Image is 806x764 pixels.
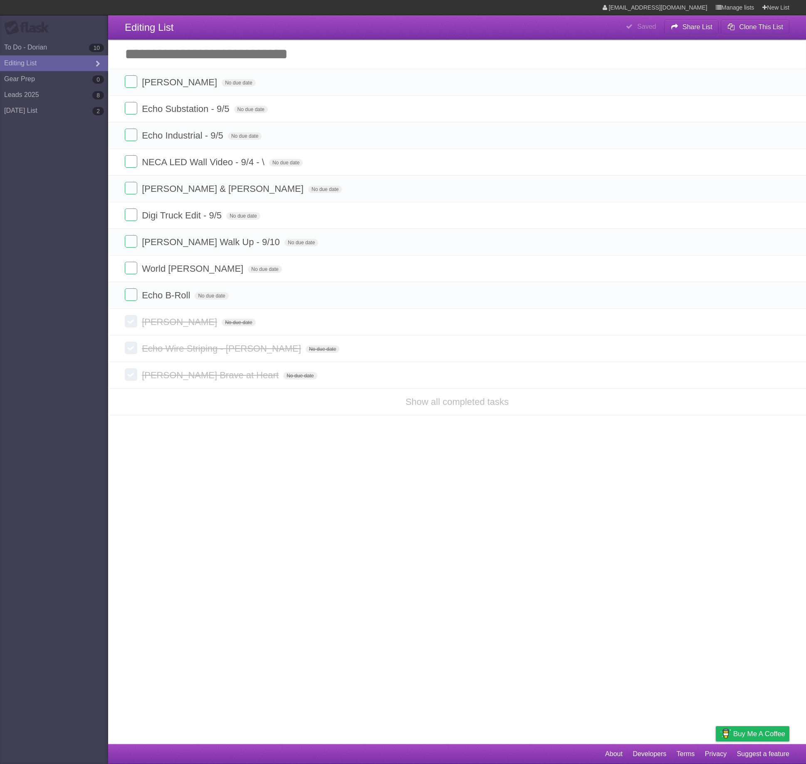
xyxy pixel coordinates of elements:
[142,184,306,194] span: [PERSON_NAME] & [PERSON_NAME]
[633,746,666,762] a: Developers
[142,290,192,300] span: Echo B-Roll
[89,44,104,52] b: 10
[125,155,137,168] label: Done
[306,345,339,353] span: No due date
[222,79,255,87] span: No due date
[125,208,137,221] label: Done
[125,368,137,381] label: Done
[405,397,509,407] a: Show all completed tasks
[125,102,137,114] label: Done
[705,746,727,762] a: Privacy
[142,104,231,114] span: Echo Substation - 9/5
[142,77,219,87] span: [PERSON_NAME]
[677,746,695,762] a: Terms
[4,20,54,35] div: Flask
[142,157,267,167] : NECA LED Wall Video - 9/4 - \
[125,288,137,301] label: Done
[92,107,104,115] b: 2
[721,20,789,35] button: Clone This List
[234,106,268,113] span: No due date
[142,317,219,327] span: [PERSON_NAME]
[682,23,712,30] b: Share List
[226,212,260,220] span: No due date
[125,129,137,141] label: Done
[125,315,137,327] label: Done
[142,210,224,221] span: Digi Truck Edit - 9/5
[733,727,785,741] span: Buy me a coffee
[637,23,656,30] b: Saved
[125,342,137,354] label: Done
[125,182,137,194] label: Done
[739,23,783,30] b: Clone This List
[142,263,245,274] span: World [PERSON_NAME]
[284,239,318,246] span: No due date
[125,75,137,88] label: Done
[269,159,303,166] span: No due date
[142,343,303,354] span: Echo Wire Striping - [PERSON_NAME]
[664,20,719,35] button: Share List
[92,91,104,99] b: 8
[716,726,789,742] a: Buy me a coffee
[125,262,137,274] label: Done
[142,130,225,141] span: Echo Industrial - 9/5
[125,22,173,33] span: Editing List
[720,727,731,741] img: Buy me a coffee
[605,746,623,762] a: About
[228,132,262,140] span: No due date
[142,370,281,380] span: [PERSON_NAME] Brave at Heart
[125,235,137,248] label: Done
[195,292,228,300] span: No due date
[222,319,255,326] span: No due date
[283,372,317,380] span: No due date
[92,75,104,84] b: 0
[308,186,342,193] span: No due date
[142,237,282,247] span: [PERSON_NAME] Walk Up - 9/10
[248,265,282,273] span: No due date
[737,746,789,762] a: Suggest a feature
